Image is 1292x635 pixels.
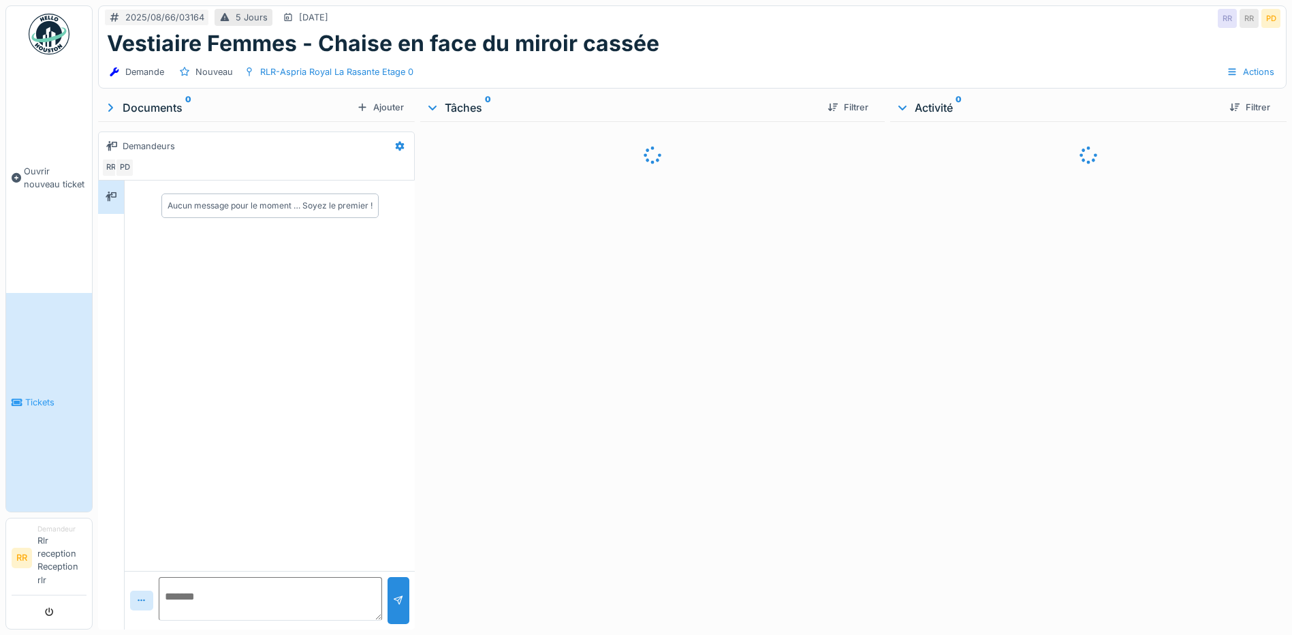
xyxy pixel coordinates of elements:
[37,524,86,592] li: Rlr reception Reception rlr
[236,11,268,24] div: 5 Jours
[125,65,164,78] div: Demande
[1220,62,1280,82] div: Actions
[260,65,413,78] div: RLR-Aspria Royal La Rasante Etage 0
[426,99,817,116] div: Tâches
[6,293,92,511] a: Tickets
[485,99,491,116] sup: 0
[12,524,86,595] a: RR DemandeurRlr reception Reception rlr
[1261,9,1280,28] div: PD
[6,62,92,293] a: Ouvrir nouveau ticket
[123,140,175,153] div: Demandeurs
[299,11,328,24] div: [DATE]
[956,99,962,116] sup: 0
[115,158,134,177] div: PD
[29,14,69,55] img: Badge_color-CXgf-gQk.svg
[24,165,86,191] span: Ouvrir nouveau ticket
[37,524,86,534] div: Demandeur
[25,396,86,409] span: Tickets
[1240,9,1259,28] div: RR
[351,98,409,117] div: Ajouter
[125,11,204,24] div: 2025/08/66/03164
[896,99,1218,116] div: Activité
[107,31,659,57] h1: Vestiaire Femmes - Chaise en face du miroir cassée
[12,548,32,568] li: RR
[185,99,191,116] sup: 0
[195,65,233,78] div: Nouveau
[822,98,874,117] div: Filtrer
[1218,9,1237,28] div: RR
[1224,98,1276,117] div: Filtrer
[104,99,351,116] div: Documents
[168,200,373,212] div: Aucun message pour le moment … Soyez le premier !
[101,158,121,177] div: RR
